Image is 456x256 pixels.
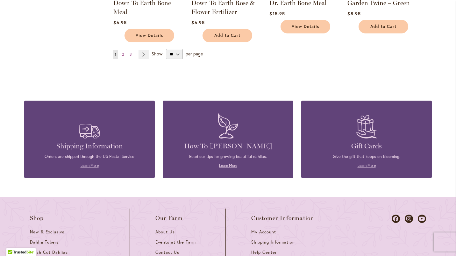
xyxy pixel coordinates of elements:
[115,52,116,57] span: 1
[203,29,252,42] button: Add to Cart
[359,20,408,33] button: Add to Cart
[269,11,285,17] span: $15.95
[136,33,163,38] span: View Details
[34,154,145,160] p: Orders are shipped through the US Postal Service
[81,163,99,168] a: Learn More
[155,229,175,235] span: About Us
[191,19,204,25] span: $6.95
[358,163,376,168] a: Learn More
[392,215,400,223] a: Dahlias on Facebook
[347,11,360,17] span: $8.95
[122,52,124,57] span: 2
[251,250,277,255] span: Help Center
[251,239,295,245] span: Shipping Information
[405,215,413,223] a: Dahlias on Instagram
[155,215,183,221] span: Our Farm
[292,24,319,29] span: View Details
[113,19,126,25] span: $6.95
[155,250,179,255] span: Contact Us
[30,215,44,221] span: Shop
[311,142,422,151] h4: Gift Cards
[34,142,145,151] h4: Shipping Information
[30,239,59,245] span: Dahlia Tubers
[418,215,426,223] a: Dahlias on Youtube
[172,142,284,151] h4: How To [PERSON_NAME]
[311,154,422,160] p: Give the gift that keeps on blooming.
[251,229,276,235] span: My Account
[5,233,23,251] iframe: Launch Accessibility Center
[214,33,240,38] span: Add to Cart
[172,154,284,160] p: Read our tips for growing beautiful dahlias.
[130,52,132,57] span: 3
[219,163,237,168] a: Learn More
[152,51,162,57] span: Show
[186,51,203,57] span: per page
[251,215,314,221] span: Customer Information
[120,50,125,59] a: 2
[30,229,65,235] span: New & Exclusive
[30,250,68,255] span: Fresh Cut Dahlias
[128,50,133,59] a: 3
[281,20,330,33] a: View Details
[370,24,396,29] span: Add to Cart
[125,29,174,42] a: View Details
[155,239,196,245] span: Events at the Farm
